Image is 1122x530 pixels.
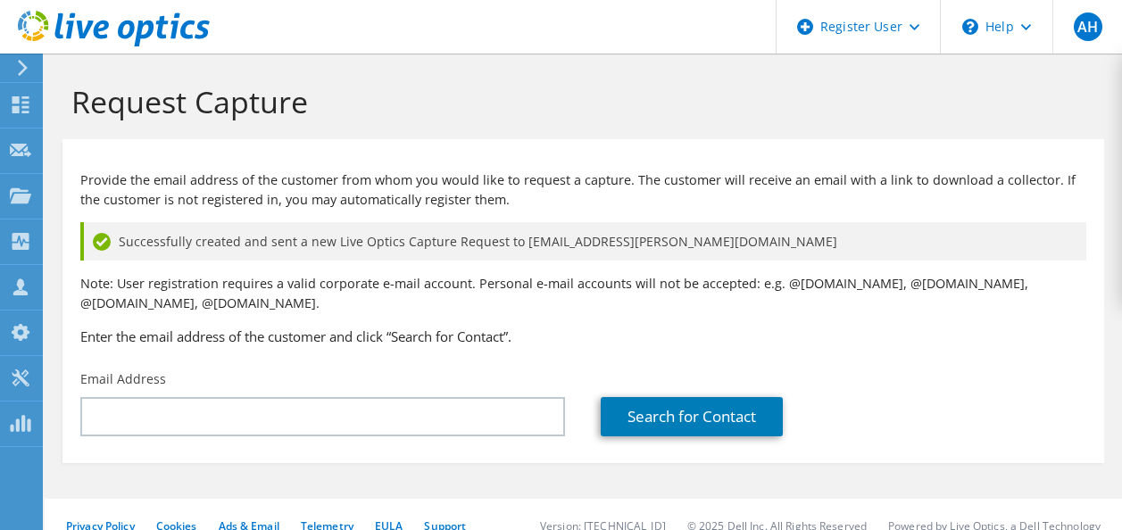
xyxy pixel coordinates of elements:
[601,397,783,436] a: Search for Contact
[80,327,1086,346] h3: Enter the email address of the customer and click “Search for Contact”.
[80,170,1086,210] p: Provide the email address of the customer from whom you would like to request a capture. The cust...
[71,83,1086,120] h1: Request Capture
[962,19,978,35] svg: \n
[80,274,1086,313] p: Note: User registration requires a valid corporate e-mail account. Personal e-mail accounts will ...
[80,370,166,388] label: Email Address
[1074,12,1102,41] span: AH
[119,232,837,252] span: Successfully created and sent a new Live Optics Capture Request to [EMAIL_ADDRESS][PERSON_NAME][D...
